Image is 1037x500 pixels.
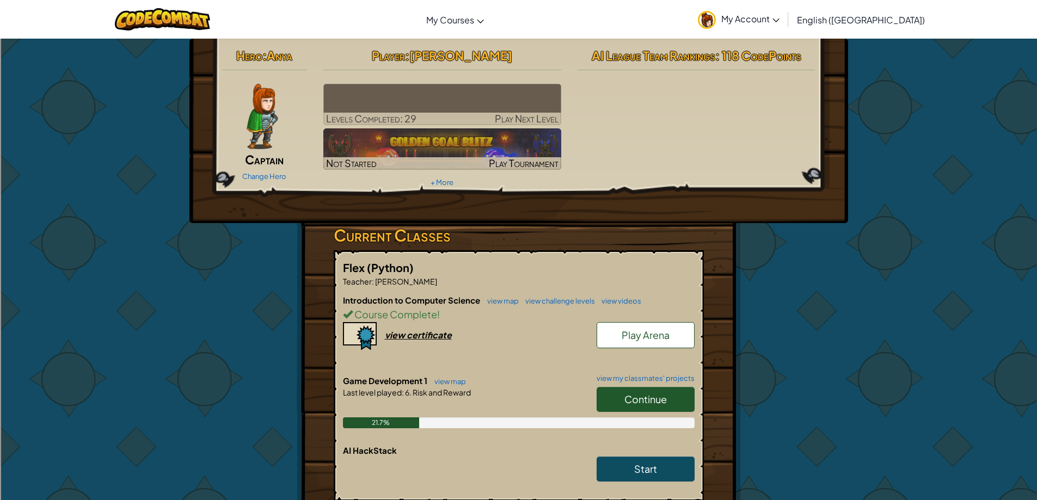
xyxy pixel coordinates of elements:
img: avatar [698,11,716,29]
a: English ([GEOGRAPHIC_DATA]) [791,5,930,34]
img: CodeCombat logo [115,8,210,30]
span: My Courses [426,14,474,26]
span: English ([GEOGRAPHIC_DATA]) [797,14,925,26]
span: My Account [721,13,780,24]
a: My Courses [421,5,489,34]
a: My Account [692,2,785,36]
